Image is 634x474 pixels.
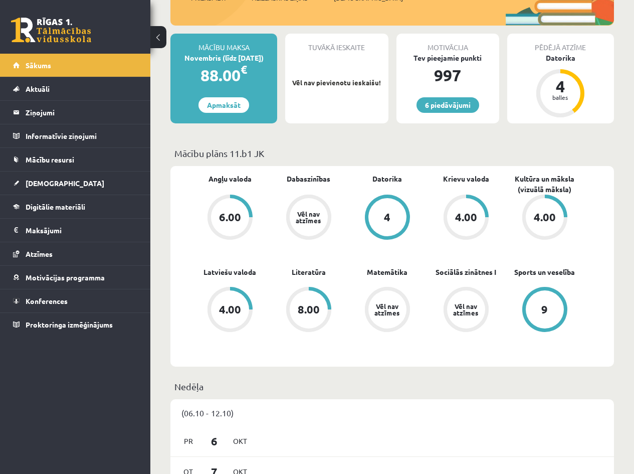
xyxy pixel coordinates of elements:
span: Proktoringa izmēģinājums [26,320,113,329]
div: 6.00 [219,212,241,223]
div: 4.00 [455,212,477,223]
a: Datorika 4 balles [507,53,614,119]
div: 4.00 [219,304,241,315]
a: Sociālās zinātnes I [436,267,496,277]
a: 8.00 [269,287,348,334]
a: Datorika [372,174,402,184]
span: Pr [178,433,199,449]
div: (06.10 - 12.10) [170,399,614,426]
a: Atzīmes [13,242,138,265]
a: Matemātika [367,267,407,277]
a: 4.00 [505,195,584,242]
span: Motivācijas programma [26,273,105,282]
span: Sākums [26,61,51,70]
a: Krievu valoda [443,174,489,184]
a: Latviešu valoda [203,267,256,277]
a: Vēl nav atzīmes [427,287,505,334]
div: Vēl nav atzīmes [373,303,401,316]
div: 88.00 [170,63,277,87]
p: Mācību plāns 11.b1 JK [174,146,610,160]
a: Apmaksāt [198,97,249,113]
div: balles [545,94,575,100]
a: 6.00 [190,195,269,242]
a: Aktuāli [13,77,138,100]
a: 4.00 [427,195,505,242]
a: Mācību resursi [13,148,138,171]
a: 4 [348,195,427,242]
div: Tev pieejamie punkti [396,53,499,63]
a: Vēl nav atzīmes [269,195,348,242]
a: 4.00 [190,287,269,334]
a: Rīgas 1. Tālmācības vidusskola [11,18,91,43]
div: 9 [541,304,548,315]
div: 4 [545,78,575,94]
a: Maksājumi [13,219,138,242]
span: Konferences [26,296,68,305]
div: Pēdējā atzīme [507,34,614,53]
a: Sports un veselība [514,267,575,277]
span: Mācību resursi [26,155,74,164]
span: Atzīmes [26,249,53,258]
a: Informatīvie ziņojumi [13,124,138,147]
div: Motivācija [396,34,499,53]
a: Literatūra [292,267,326,277]
div: 8.00 [298,304,320,315]
a: Vēl nav atzīmes [348,287,427,334]
a: [DEMOGRAPHIC_DATA] [13,172,138,195]
a: Sākums [13,54,138,77]
span: Digitālie materiāli [26,202,85,211]
a: 9 [505,287,584,334]
legend: Informatīvie ziņojumi [26,124,138,147]
a: Angļu valoda [208,174,252,184]
a: Digitālie materiāli [13,195,138,218]
a: Motivācijas programma [13,266,138,289]
span: 6 [199,433,230,449]
span: [DEMOGRAPHIC_DATA] [26,179,104,188]
div: Tuvākā ieskaite [285,34,388,53]
a: Kultūra un māksla (vizuālā māksla) [505,174,584,195]
a: Proktoringa izmēģinājums [13,313,138,336]
a: Ziņojumi [13,101,138,124]
legend: Ziņojumi [26,101,138,124]
div: 4.00 [534,212,556,223]
a: Dabaszinības [287,174,330,184]
legend: Maksājumi [26,219,138,242]
div: Vēl nav atzīmes [295,211,323,224]
div: Novembris (līdz [DATE]) [170,53,277,63]
div: Mācību maksa [170,34,277,53]
a: 6 piedāvājumi [416,97,479,113]
span: Aktuāli [26,84,50,93]
div: Vēl nav atzīmes [452,303,480,316]
p: Nedēļa [174,380,610,393]
div: 4 [384,212,390,223]
span: € [241,62,247,77]
p: Vēl nav pievienotu ieskaišu! [290,78,383,88]
span: Okt [230,433,251,449]
div: Datorika [507,53,614,63]
div: 997 [396,63,499,87]
a: Konferences [13,289,138,312]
